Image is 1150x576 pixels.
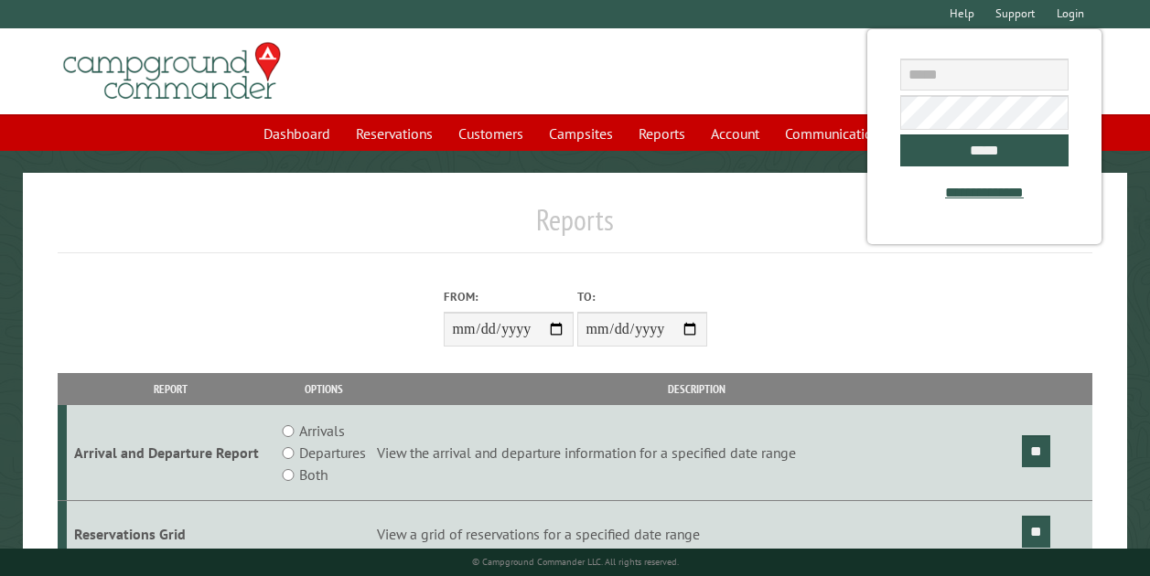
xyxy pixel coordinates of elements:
[299,420,345,442] label: Arrivals
[374,501,1019,568] td: View a grid of reservations for a specified date range
[774,116,897,151] a: Communications
[374,373,1019,405] th: Description
[472,556,679,568] small: © Campground Commander LLC. All rights reserved.
[700,116,770,151] a: Account
[299,464,328,485] label: Both
[67,373,274,405] th: Report
[58,36,286,107] img: Campground Commander
[67,501,274,568] td: Reservations Grid
[58,202,1092,252] h1: Reports
[628,116,696,151] a: Reports
[374,405,1019,501] td: View the arrival and departure information for a specified date range
[274,373,374,405] th: Options
[299,442,366,464] label: Departures
[67,405,274,501] td: Arrival and Departure Report
[447,116,534,151] a: Customers
[538,116,624,151] a: Campsites
[444,288,574,305] label: From:
[345,116,444,151] a: Reservations
[577,288,707,305] label: To:
[253,116,341,151] a: Dashboard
